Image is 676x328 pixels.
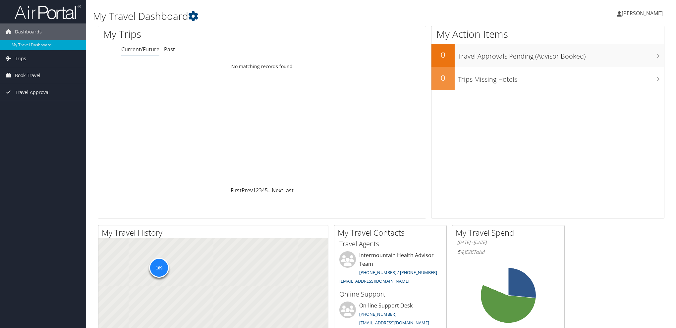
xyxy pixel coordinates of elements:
[359,320,429,326] a: [EMAIL_ADDRESS][DOMAIN_NAME]
[93,9,477,23] h1: My Travel Dashboard
[431,44,664,67] a: 0Travel Approvals Pending (Advisor Booked)
[102,227,328,238] h2: My Travel History
[457,248,559,256] h6: Total
[259,187,262,194] a: 3
[149,258,169,278] div: 189
[103,27,284,41] h1: My Trips
[458,71,664,84] h3: Trips Missing Hotels
[15,84,50,101] span: Travel Approval
[15,23,42,40] span: Dashboards
[339,290,441,299] h3: Online Support
[253,187,256,194] a: 1
[359,269,437,275] a: [PHONE_NUMBER] / [PHONE_NUMBER]
[336,251,445,287] li: Intermountain Health Advisor Team
[15,50,26,67] span: Trips
[456,227,564,238] h2: My Travel Spend
[268,187,272,194] span: …
[262,187,265,194] a: 4
[231,187,242,194] a: First
[338,227,446,238] h2: My Travel Contacts
[265,187,268,194] a: 5
[617,3,669,23] a: [PERSON_NAME]
[622,10,663,17] span: [PERSON_NAME]
[272,187,283,194] a: Next
[431,27,664,41] h1: My Action Items
[431,49,455,60] h2: 0
[457,239,559,246] h6: [DATE] - [DATE]
[256,187,259,194] a: 2
[339,239,441,249] h3: Travel Agents
[15,4,81,20] img: airportal-logo.png
[458,48,664,61] h3: Travel Approvals Pending (Advisor Booked)
[242,187,253,194] a: Prev
[339,278,409,284] a: [EMAIL_ADDRESS][DOMAIN_NAME]
[457,248,473,256] span: $4,828
[359,311,396,317] a: [PHONE_NUMBER]
[431,67,664,90] a: 0Trips Missing Hotels
[283,187,294,194] a: Last
[164,46,175,53] a: Past
[15,67,40,84] span: Book Travel
[98,61,426,72] td: No matching records found
[121,46,159,53] a: Current/Future
[431,72,455,83] h2: 0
